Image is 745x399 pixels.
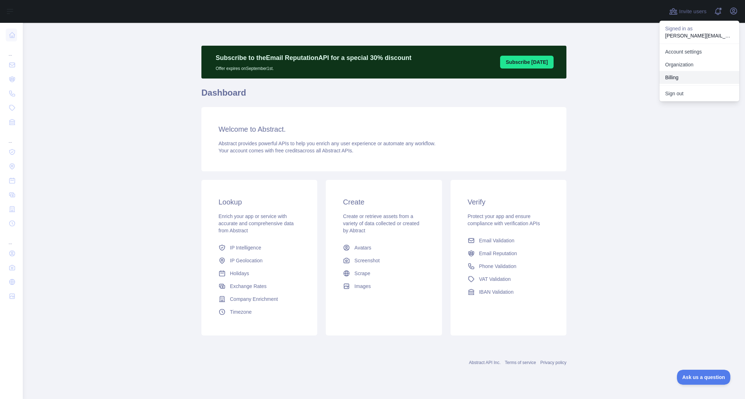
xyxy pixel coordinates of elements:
[354,257,380,264] span: Screenshot
[677,370,731,385] iframe: Toggle Customer Support
[343,197,425,207] h3: Create
[479,276,511,283] span: VAT Validation
[354,283,371,290] span: Images
[505,360,536,365] a: Terms of service
[540,360,566,365] a: Privacy policy
[465,273,552,286] a: VAT Validation
[216,305,303,318] a: Timezone
[219,141,436,146] span: Abstract provides powerful APIs to help you enrich any user experience or automate any workflow.
[216,254,303,267] a: IP Geolocation
[469,360,501,365] a: Abstract API Inc.
[230,270,249,277] span: Holidays
[465,247,552,260] a: Email Reputation
[659,87,739,100] button: Sign out
[340,280,427,293] a: Images
[659,45,739,58] a: Account settings
[219,197,300,207] h3: Lookup
[216,241,303,254] a: IP Intelligence
[230,283,267,290] span: Exchange Rates
[479,237,514,244] span: Email Validation
[354,244,371,251] span: Avatars
[216,267,303,280] a: Holidays
[230,257,263,264] span: IP Geolocation
[216,53,411,63] p: Subscribe to the Email Reputation API for a special 30 % discount
[465,260,552,273] a: Phone Validation
[230,244,261,251] span: IP Intelligence
[201,87,566,104] h1: Dashboard
[659,71,739,84] button: Billing
[500,56,554,69] button: Subscribe [DATE]
[665,25,734,32] p: Signed in as
[230,308,252,315] span: Timezone
[468,197,549,207] h3: Verify
[665,32,734,39] p: [PERSON_NAME][EMAIL_ADDRESS][DOMAIN_NAME]
[679,7,707,16] span: Invite users
[275,148,300,153] span: free credits
[668,6,708,17] button: Invite users
[340,267,427,280] a: Scrape
[465,286,552,298] a: IBAN Validation
[468,213,540,226] span: Protect your app and ensure compliance with verification APIs
[340,254,427,267] a: Screenshot
[216,63,411,71] p: Offer expires on September 1st.
[219,148,353,153] span: Your account comes with across all Abstract APIs.
[6,130,17,144] div: ...
[219,124,549,134] h3: Welcome to Abstract.
[216,293,303,305] a: Company Enrichment
[465,234,552,247] a: Email Validation
[340,241,427,254] a: Avatars
[6,231,17,246] div: ...
[479,288,514,296] span: IBAN Validation
[216,280,303,293] a: Exchange Rates
[219,213,294,233] span: Enrich your app or service with accurate and comprehensive data from Abstract
[343,213,419,233] span: Create or retrieve assets from a variety of data collected or created by Abtract
[354,270,370,277] span: Scrape
[6,43,17,57] div: ...
[479,263,517,270] span: Phone Validation
[479,250,517,257] span: Email Reputation
[659,58,739,71] a: Organization
[230,296,278,303] span: Company Enrichment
